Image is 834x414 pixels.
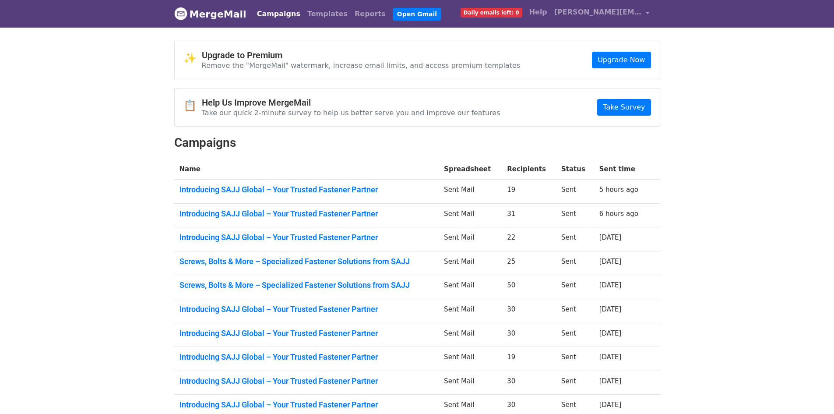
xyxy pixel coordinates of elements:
a: [DATE] [599,377,622,385]
th: Spreadsheet [439,159,502,180]
a: Introducing SAJJ Global – Your Trusted Fastener Partner [179,209,434,219]
td: 25 [502,251,556,275]
th: Name [174,159,439,180]
a: Campaigns [253,5,304,23]
a: Introducing SAJJ Global – Your Trusted Fastener Partner [179,304,434,314]
a: Screws, Bolts & More – Specialized Fastener Solutions from SAJJ [179,257,434,266]
td: 19 [502,180,556,204]
td: Sent Mail [439,299,502,323]
a: [DATE] [599,353,622,361]
td: Sent [556,251,594,275]
td: Sent [556,180,594,204]
a: Open Gmail [393,8,441,21]
a: Screws, Bolts & More – Specialized Fastener Solutions from SAJJ [179,280,434,290]
td: Sent Mail [439,371,502,395]
td: Sent [556,203,594,227]
td: Sent Mail [439,347,502,371]
td: 50 [502,275,556,299]
td: Sent Mail [439,180,502,204]
a: Introducing SAJJ Global – Your Trusted Fastener Partner [179,400,434,410]
td: Sent Mail [439,323,502,347]
span: [PERSON_NAME][EMAIL_ADDRESS][DOMAIN_NAME] [554,7,642,18]
a: [DATE] [599,329,622,337]
td: Sent Mail [439,251,502,275]
a: [DATE] [599,281,622,289]
td: Sent Mail [439,275,502,299]
a: Help [526,4,551,21]
td: Sent Mail [439,203,502,227]
td: 22 [502,227,556,251]
a: 5 hours ago [599,186,638,194]
td: Sent [556,371,594,395]
a: [PERSON_NAME][EMAIL_ADDRESS][DOMAIN_NAME] [551,4,653,24]
a: Introducing SAJJ Global – Your Trusted Fastener Partner [179,376,434,386]
th: Sent time [594,159,648,180]
th: Status [556,159,594,180]
a: [DATE] [599,401,622,409]
span: ✨ [183,52,202,65]
a: 6 hours ago [599,210,638,218]
a: [DATE] [599,258,622,265]
a: Introducing SAJJ Global – Your Trusted Fastener Partner [179,329,434,338]
a: [DATE] [599,305,622,313]
a: Introducing SAJJ Global – Your Trusted Fastener Partner [179,185,434,195]
td: 31 [502,203,556,227]
td: Sent [556,227,594,251]
a: Introducing SAJJ Global – Your Trusted Fastener Partner [179,233,434,242]
td: 19 [502,347,556,371]
a: Take Survey [597,99,651,116]
h4: Upgrade to Premium [202,50,521,60]
th: Recipients [502,159,556,180]
a: Introducing SAJJ Global – Your Trusted Fastener Partner [179,352,434,362]
td: 30 [502,371,556,395]
p: Remove the "MergeMail" watermark, increase email limits, and access premium templates [202,61,521,70]
a: Upgrade Now [592,52,651,68]
td: 30 [502,299,556,323]
td: 30 [502,323,556,347]
td: Sent Mail [439,227,502,251]
img: MergeMail logo [174,7,187,20]
p: Take our quick 2-minute survey to help us better serve you and improve our features [202,108,500,117]
td: Sent [556,347,594,371]
span: 📋 [183,99,202,112]
a: MergeMail [174,5,246,23]
a: Reports [351,5,389,23]
h4: Help Us Improve MergeMail [202,97,500,108]
a: Templates [304,5,351,23]
h2: Campaigns [174,135,660,150]
span: Daily emails left: 0 [461,8,522,18]
td: Sent [556,323,594,347]
td: Sent [556,299,594,323]
a: [DATE] [599,234,622,241]
td: Sent [556,275,594,299]
a: Daily emails left: 0 [457,4,526,21]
